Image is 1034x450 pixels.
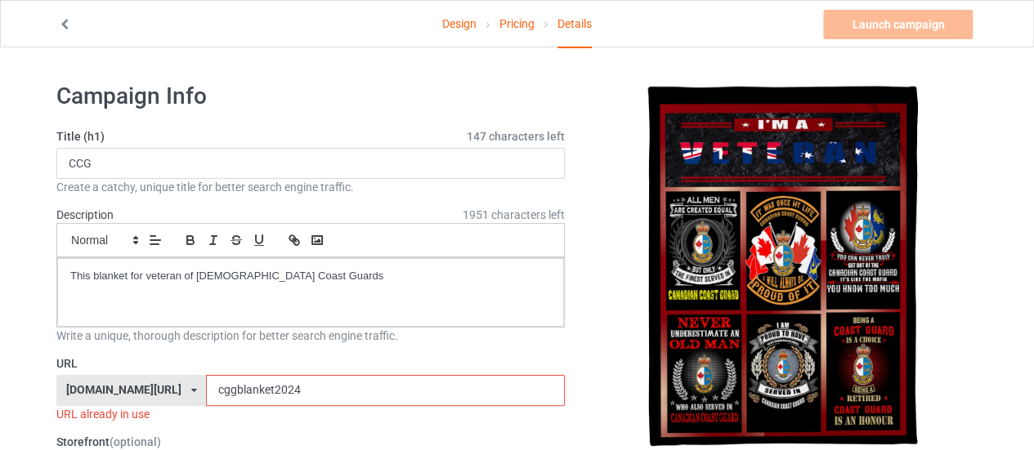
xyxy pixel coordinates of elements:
label: URL [56,355,565,372]
a: Design [442,1,477,47]
label: Storefront [56,434,565,450]
label: Title (h1) [56,128,565,145]
div: [DOMAIN_NAME][URL] [66,384,181,395]
a: Pricing [499,1,535,47]
span: 147 characters left [467,128,565,145]
div: URL already in use [56,406,565,422]
div: Write a unique, thorough description for better search engine traffic. [56,327,565,344]
div: Details [557,1,592,48]
p: This blanket for veteran of [DEMOGRAPHIC_DATA] Coast Guards [70,269,551,284]
div: Create a catchy, unique title for better search engine traffic. [56,179,565,195]
span: (optional) [110,435,161,448]
h1: Campaign Info [56,82,565,111]
span: 1951 characters left [463,207,565,223]
label: Description [56,208,114,221]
